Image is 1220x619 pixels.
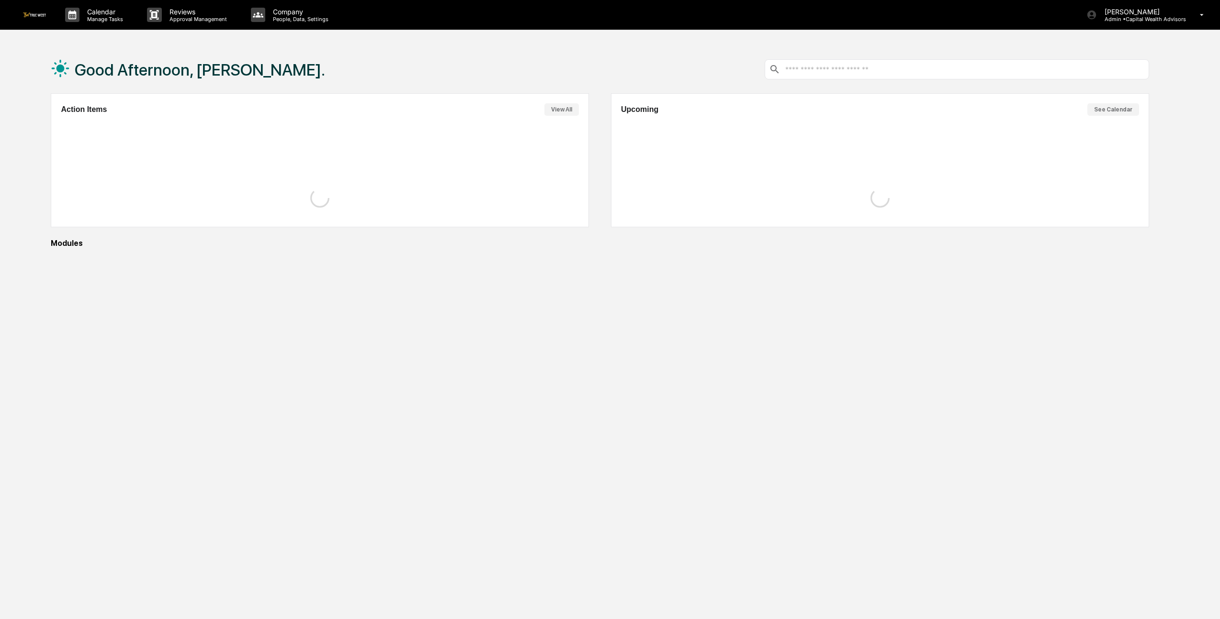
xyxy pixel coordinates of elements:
[1087,103,1139,116] button: See Calendar
[544,103,579,116] button: View All
[51,239,1149,248] div: Modules
[265,16,333,22] p: People, Data, Settings
[79,16,128,22] p: Manage Tasks
[1097,16,1186,22] p: Admin • Capital Wealth Advisors
[621,105,658,114] h2: Upcoming
[162,8,232,16] p: Reviews
[1097,8,1186,16] p: [PERSON_NAME]
[23,12,46,17] img: logo
[162,16,232,22] p: Approval Management
[75,60,325,79] h1: Good Afternoon, [PERSON_NAME].
[265,8,333,16] p: Company
[61,105,107,114] h2: Action Items
[79,8,128,16] p: Calendar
